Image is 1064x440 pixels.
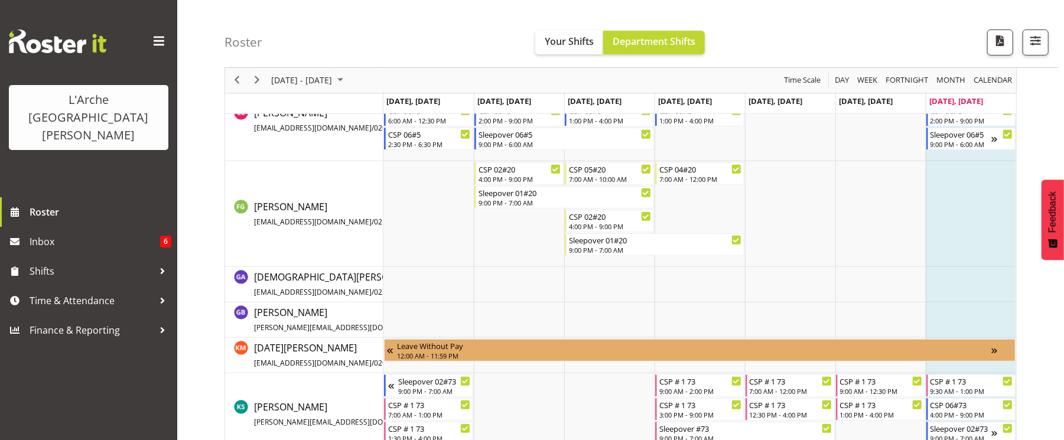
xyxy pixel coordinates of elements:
[884,73,930,88] button: Fortnight
[569,245,741,255] div: 9:00 PM - 7:00 AM
[655,374,744,397] div: Katherine Shaw"s event - CSP # 1 73 Begin From Thursday, August 21, 2025 at 9:00:00 AM GMT+12:00 ...
[750,410,832,419] div: 12:30 PM - 4:00 PM
[254,400,474,428] span: [PERSON_NAME]
[388,399,470,410] div: CSP # 1 73
[254,200,423,228] a: [PERSON_NAME][EMAIL_ADDRESS][DOMAIN_NAME]/0210 298 2818
[384,128,473,150] div: Crissandra Cruz"s event - CSP 06#5 Begin From Monday, August 18, 2025 at 2:30:00 PM GMT+12:00 End...
[613,35,695,48] span: Department Shifts
[254,400,474,428] a: [PERSON_NAME][PERSON_NAME][EMAIL_ADDRESS][DOMAIN_NAME]
[384,398,473,421] div: Katherine Shaw"s event - CSP # 1 73 Begin From Monday, August 18, 2025 at 7:00:00 AM GMT+12:00 En...
[384,374,473,397] div: Katherine Shaw"s event - Sleepover 02#73 Begin From Sunday, August 17, 2025 at 9:00:00 PM GMT+12:...
[926,374,1016,397] div: Katherine Shaw"s event - CSP # 1 73 Begin From Sunday, August 24, 2025 at 9:30:00 AM GMT+12:00 En...
[225,267,383,302] td: Gay Andrade resource
[30,262,154,280] span: Shifts
[750,399,832,410] div: CSP # 1 73
[987,30,1013,56] button: Download a PDF of the roster according to the set date range.
[30,203,171,221] span: Roster
[267,68,350,93] div: August 18 - 24, 2025
[374,123,423,133] span: 020 4034 0884
[374,217,423,227] span: 0210 298 2818
[545,35,594,48] span: Your Shifts
[254,270,429,298] span: [DEMOGRAPHIC_DATA][PERSON_NAME]
[160,236,171,247] span: 6
[839,96,893,106] span: [DATE], [DATE]
[834,73,850,88] span: Day
[836,374,925,397] div: Katherine Shaw"s event - CSP # 1 73 Begin From Saturday, August 23, 2025 at 9:00:00 AM GMT+12:00 ...
[746,398,835,421] div: Katherine Shaw"s event - CSP # 1 73 Begin From Friday, August 22, 2025 at 12:30:00 PM GMT+12:00 E...
[388,410,470,419] div: 7:00 AM - 1:00 PM
[930,375,1013,387] div: CSP # 1 73
[479,128,651,140] div: Sleepover 06#5
[374,358,423,368] span: 020 4067 5564
[225,161,383,267] td: Faustina Gaensicke resource
[479,163,561,175] div: CSP 02#20
[659,163,741,175] div: CSP 04#20
[229,73,245,88] button: Previous
[746,374,835,397] div: Katherine Shaw"s event - CSP # 1 73 Begin From Friday, August 22, 2025 at 7:00:00 AM GMT+12:00 En...
[783,73,822,88] span: Time Scale
[225,79,383,161] td: Crissandra Cruz resource
[254,217,372,227] span: [EMAIL_ADDRESS][DOMAIN_NAME]
[254,358,372,368] span: [EMAIL_ADDRESS][DOMAIN_NAME]
[384,104,473,126] div: Crissandra Cruz"s event - CSP 06#5 Begin From Monday, August 18, 2025 at 6:00:00 AM GMT+12:00 End...
[836,398,925,421] div: Katherine Shaw"s event - CSP # 1 73 Begin From Saturday, August 23, 2025 at 1:00:00 PM GMT+12:00 ...
[398,375,470,387] div: Sleepover 02#73
[840,386,922,396] div: 9:00 AM - 12:30 PM
[479,174,561,184] div: 4:00 PM - 9:00 PM
[659,386,741,396] div: 9:00 AM - 2:00 PM
[388,116,470,125] div: 6:00 AM - 12:30 PM
[30,292,154,309] span: Time & Attendance
[225,302,383,338] td: Gillian Bradshaw resource
[30,321,154,339] span: Finance & Reporting
[840,410,922,419] div: 1:00 PM - 4:00 PM
[926,104,1016,126] div: Crissandra Cruz"s event - CSP 06#5 Begin From Sunday, August 24, 2025 at 2:00:00 PM GMT+12:00 End...
[603,31,705,54] button: Department Shifts
[930,410,1013,419] div: 4:00 PM - 9:00 PM
[254,341,423,369] a: [DATE][PERSON_NAME][EMAIL_ADDRESS][DOMAIN_NAME]/020 4067 5564
[254,322,483,333] span: [PERSON_NAME][EMAIL_ADDRESS][DOMAIN_NAME][PERSON_NAME]
[372,217,374,227] span: /
[474,162,564,185] div: Faustina Gaensicke"s event - CSP 02#20 Begin From Tuesday, August 19, 2025 at 4:00:00 PM GMT+12:0...
[856,73,878,88] span: Week
[750,375,832,387] div: CSP # 1 73
[569,174,651,184] div: 7:00 AM - 10:00 AM
[474,186,654,208] div: Faustina Gaensicke"s event - Sleepover 01#20 Begin From Tuesday, August 19, 2025 at 9:00:00 PM GM...
[254,270,429,298] a: [DEMOGRAPHIC_DATA][PERSON_NAME][EMAIL_ADDRESS][DOMAIN_NAME]/022 032 5884
[479,116,561,125] div: 2:00 PM - 9:00 PM
[479,139,651,149] div: 9:00 PM - 6:00 AM
[929,96,983,106] span: [DATE], [DATE]
[227,68,247,93] div: previous period
[659,399,741,410] div: CSP # 1 73
[372,287,374,297] span: /
[1023,30,1049,56] button: Filter Shifts
[749,96,802,106] span: [DATE], [DATE]
[269,73,349,88] button: August 2025
[930,139,992,149] div: 9:00 PM - 6:00 AM
[479,198,651,207] div: 9:00 PM - 7:00 AM
[30,233,160,250] span: Inbox
[782,73,823,88] button: Time Scale
[254,200,423,227] span: [PERSON_NAME]
[569,210,651,222] div: CSP 02#20
[254,305,530,334] a: [PERSON_NAME][PERSON_NAME][EMAIL_ADDRESS][DOMAIN_NAME][PERSON_NAME]
[270,73,333,88] span: [DATE] - [DATE]
[254,106,423,134] a: [PERSON_NAME][EMAIL_ADDRESS][DOMAIN_NAME]/020 4034 0884
[565,233,744,256] div: Faustina Gaensicke"s event - Sleepover 01#20 Begin From Wednesday, August 20, 2025 at 9:00:00 PM ...
[397,351,992,360] div: 12:00 AM - 11:59 PM
[930,399,1013,410] div: CSP 06#73
[659,174,741,184] div: 7:00 AM - 12:00 PM
[972,73,1013,88] span: calendar
[569,163,651,175] div: CSP 05#20
[935,73,967,88] span: Month
[388,422,470,434] div: CSP # 1 73
[1047,191,1058,233] span: Feedback
[254,123,372,133] span: [EMAIL_ADDRESS][DOMAIN_NAME]
[9,30,106,53] img: Rosterit website logo
[750,386,832,396] div: 7:00 AM - 12:00 PM
[388,139,470,149] div: 2:30 PM - 6:30 PM
[840,399,922,410] div: CSP # 1 73
[21,91,157,144] div: L'Arche [GEOGRAPHIC_DATA][PERSON_NAME]
[479,187,651,198] div: Sleepover 01#20
[659,116,741,125] div: 1:00 PM - 4:00 PM
[388,128,470,140] div: CSP 06#5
